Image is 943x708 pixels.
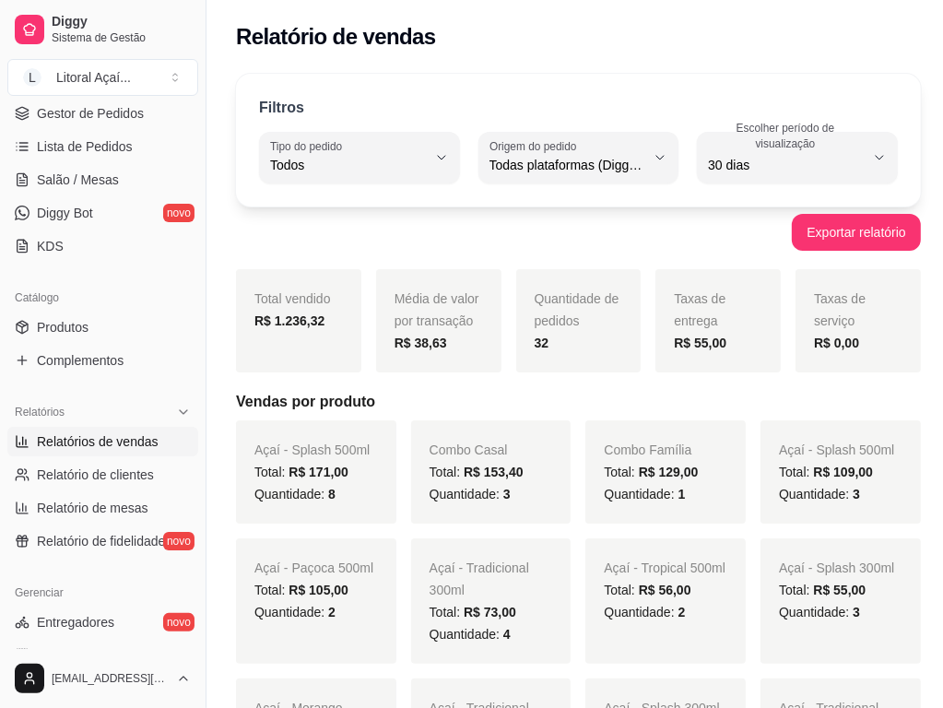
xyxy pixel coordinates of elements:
[7,427,198,456] a: Relatórios de vendas
[254,465,348,479] span: Total:
[37,137,133,156] span: Lista de Pedidos
[7,526,198,556] a: Relatório de fidelidadenovo
[489,138,583,154] label: Origem do pedido
[7,283,198,313] div: Catálogo
[814,291,866,328] span: Taxas de serviço
[779,605,860,619] span: Quantidade:
[254,313,324,328] strong: R$ 1.236,32
[7,198,198,228] a: Diggy Botnovo
[430,487,511,501] span: Quantidade:
[678,487,686,501] span: 1
[37,432,159,451] span: Relatórios de vendas
[37,646,151,665] span: Nota Fiscal (NFC-e)
[37,237,64,255] span: KDS
[37,171,119,189] span: Salão / Mesas
[7,132,198,161] a: Lista de Pedidos
[697,132,898,183] button: Escolher período de visualização30 dias
[7,7,198,52] a: DiggySistema de Gestão
[289,465,348,479] span: R$ 171,00
[430,560,529,597] span: Açaí - Tradicional 300ml
[259,97,304,119] p: Filtros
[52,671,169,686] span: [EMAIL_ADDRESS][DOMAIN_NAME]
[814,336,859,350] strong: R$ 0,00
[604,605,685,619] span: Quantidade:
[7,231,198,261] a: KDS
[7,460,198,490] a: Relatório de clientes
[489,156,646,174] span: Todas plataformas (Diggy, iFood)
[37,204,93,222] span: Diggy Bot
[708,120,869,151] label: Escolher período de visualização
[678,605,686,619] span: 2
[535,291,619,328] span: Quantidade de pedidos
[853,605,860,619] span: 3
[254,487,336,501] span: Quantidade:
[395,291,479,328] span: Média de valor por transação
[535,336,549,350] strong: 32
[639,465,699,479] span: R$ 129,00
[37,351,124,370] span: Complementos
[430,605,516,619] span: Total:
[37,613,114,631] span: Entregadores
[674,336,726,350] strong: R$ 55,00
[56,68,131,87] div: Litoral Açaí ...
[7,346,198,375] a: Complementos
[254,583,348,597] span: Total:
[430,442,508,457] span: Combo Casal
[779,465,873,479] span: Total:
[7,313,198,342] a: Produtos
[503,627,511,642] span: 4
[604,487,685,501] span: Quantidade:
[7,165,198,195] a: Salão / Mesas
[254,442,370,457] span: Açaí - Splash 500ml
[853,487,860,501] span: 3
[478,132,679,183] button: Origem do pedidoTodas plataformas (Diggy, iFood)
[37,466,154,484] span: Relatório de clientes
[328,487,336,501] span: 8
[7,641,198,670] a: Nota Fiscal (NFC-e)
[464,605,516,619] span: R$ 73,00
[254,560,373,575] span: Açaí - Paçoca 500ml
[503,487,511,501] span: 3
[236,391,921,413] h5: Vendas por produto
[254,291,331,306] span: Total vendido
[813,465,873,479] span: R$ 109,00
[395,336,447,350] strong: R$ 38,63
[708,156,865,174] span: 30 dias
[604,560,725,575] span: Açaí - Tropical 500ml
[289,583,348,597] span: R$ 105,00
[639,583,691,597] span: R$ 56,00
[270,138,348,154] label: Tipo do pedido
[328,605,336,619] span: 2
[779,487,860,501] span: Quantidade:
[674,291,725,328] span: Taxas de entrega
[7,493,198,523] a: Relatório de mesas
[7,656,198,701] button: [EMAIL_ADDRESS][DOMAIN_NAME]
[604,583,690,597] span: Total:
[7,608,198,637] a: Entregadoresnovo
[779,583,866,597] span: Total:
[792,214,920,251] button: Exportar relatório
[52,14,191,30] span: Diggy
[7,578,198,608] div: Gerenciar
[813,583,866,597] span: R$ 55,00
[37,499,148,517] span: Relatório de mesas
[7,59,198,96] button: Select a team
[430,465,524,479] span: Total:
[37,318,88,336] span: Produtos
[254,605,336,619] span: Quantidade:
[15,405,65,419] span: Relatórios
[604,465,698,479] span: Total:
[604,442,691,457] span: Combo Família
[52,30,191,45] span: Sistema de Gestão
[779,560,894,575] span: Açaí - Splash 300ml
[270,156,427,174] span: Todos
[430,627,511,642] span: Quantidade:
[259,132,460,183] button: Tipo do pedidoTodos
[236,22,436,52] h2: Relatório de vendas
[779,442,894,457] span: Açaí - Splash 500ml
[23,68,41,87] span: L
[7,99,198,128] a: Gestor de Pedidos
[37,532,165,550] span: Relatório de fidelidade
[37,104,144,123] span: Gestor de Pedidos
[464,465,524,479] span: R$ 153,40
